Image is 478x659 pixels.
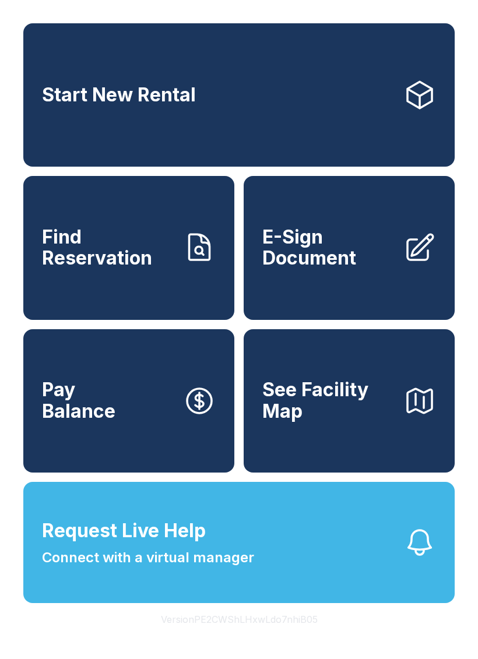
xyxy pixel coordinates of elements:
span: Request Live Help [42,517,206,545]
a: PayBalance [23,329,234,473]
span: Connect with a virtual manager [42,547,254,568]
button: Request Live HelpConnect with a virtual manager [23,482,455,603]
a: E-Sign Document [244,176,455,319]
a: Start New Rental [23,23,455,167]
span: Start New Rental [42,84,196,106]
button: See Facility Map [244,329,455,473]
span: See Facility Map [262,379,394,422]
button: VersionPE2CWShLHxwLdo7nhiB05 [152,603,327,636]
a: Find Reservation [23,176,234,319]
span: Pay Balance [42,379,115,422]
span: E-Sign Document [262,227,394,269]
span: Find Reservation [42,227,174,269]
